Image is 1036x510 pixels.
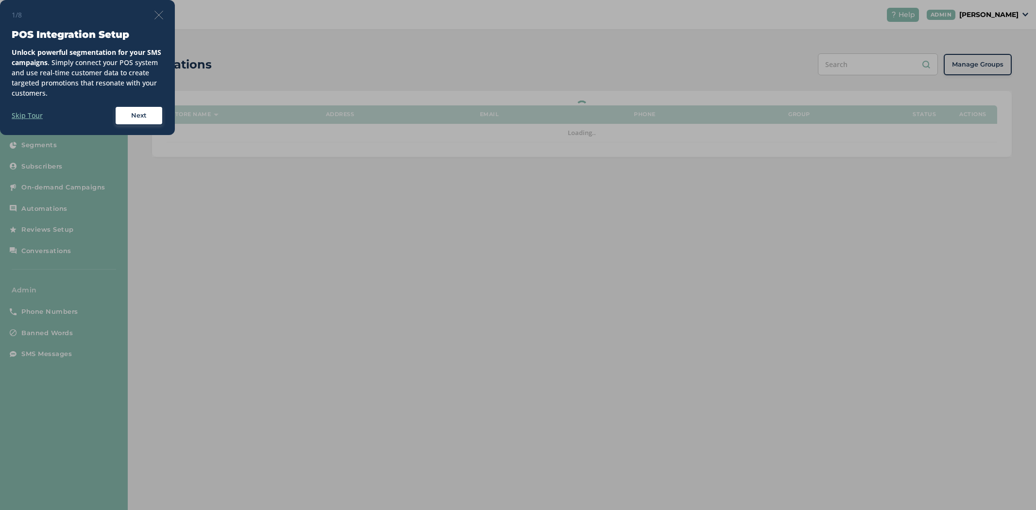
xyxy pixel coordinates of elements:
[12,47,163,98] div: . Simply connect your POS system and use real-time customer data to create targeted promotions th...
[115,106,163,125] button: Next
[12,28,163,41] h3: POS Integration Setup
[12,10,22,20] span: 1/8
[154,11,163,19] img: icon-close-thin-accent-606ae9a3.svg
[131,111,147,120] span: Next
[987,463,1036,510] iframe: Chat Widget
[12,48,161,67] strong: Unlock powerful segmentation for your SMS campaigns
[12,110,43,120] label: Skip Tour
